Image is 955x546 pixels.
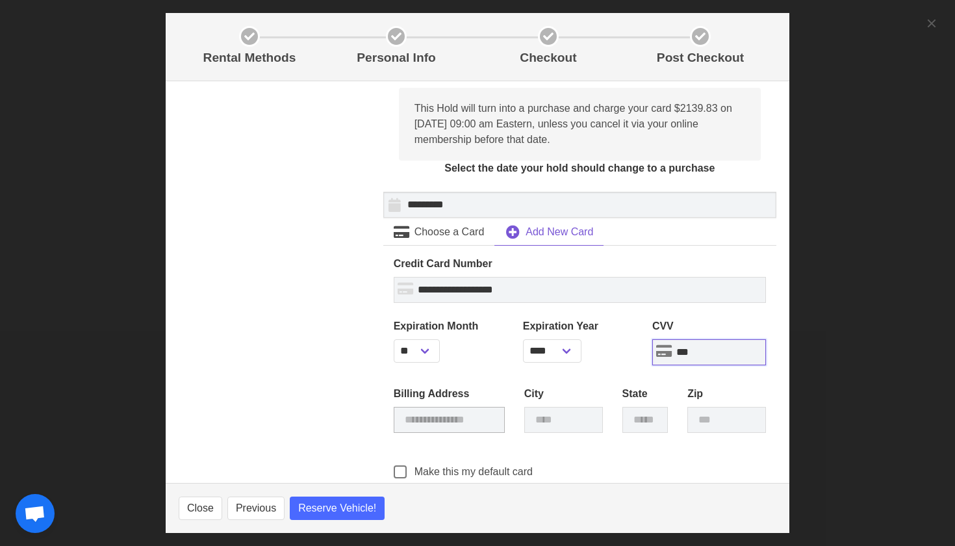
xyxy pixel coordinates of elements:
[652,318,766,334] label: CVV
[687,386,766,402] label: Zip
[630,49,771,68] p: Post Checkout
[184,49,315,68] p: Rental Methods
[394,318,507,334] label: Expiration Month
[414,224,485,240] span: Choose a Card
[16,494,55,533] div: Open chat
[394,256,766,272] label: Credit Card Number
[414,464,533,480] label: Make this my default card
[524,386,603,402] label: City
[399,88,761,161] div: This Hold will turn into a purchase and charge your card $2139.83 on [DATE] 09:00 am Eastern, unl...
[290,497,385,520] button: Reserve Vehicle!
[298,500,376,516] span: Reserve Vehicle!
[325,49,467,68] p: Personal Info
[179,497,222,520] button: Close
[394,386,505,402] label: Billing Address
[478,49,619,68] p: Checkout
[622,386,668,402] label: State
[227,497,285,520] button: Previous
[523,318,637,334] label: Expiration Year
[526,224,593,240] span: Add New Card
[444,162,715,174] strong: Select the date your hold should change to a purchase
